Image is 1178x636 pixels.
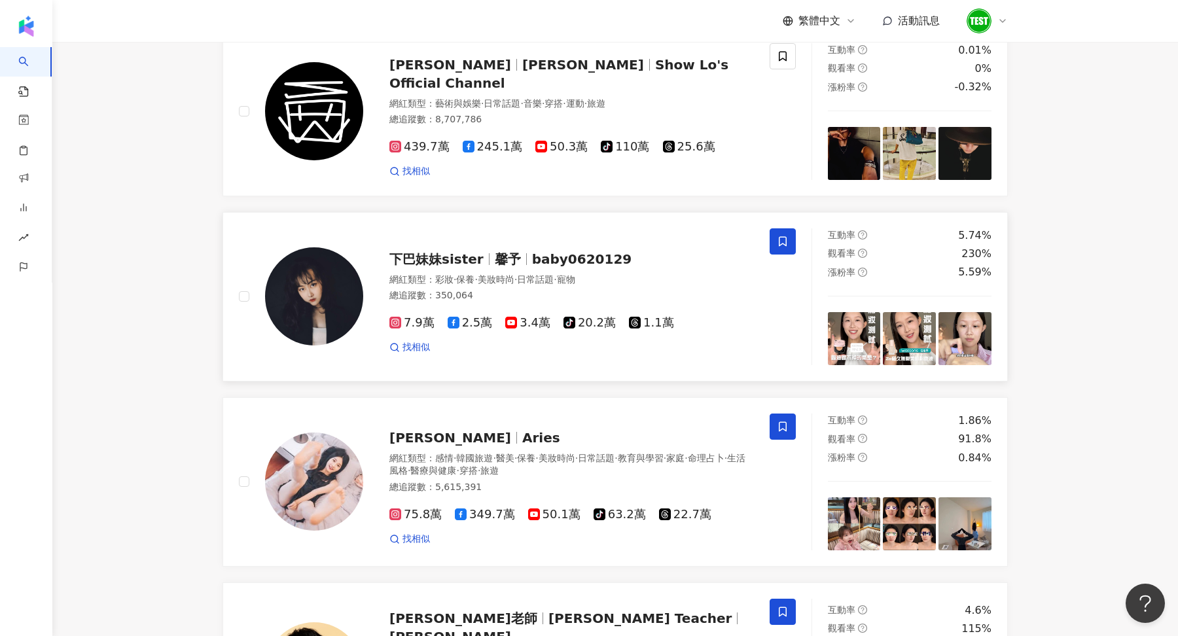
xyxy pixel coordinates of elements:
[524,98,542,109] span: 音樂
[535,453,538,463] span: ·
[389,140,450,154] span: 439.7萬
[724,453,727,463] span: ·
[522,57,644,73] span: [PERSON_NAME]
[828,267,855,277] span: 漲粉率
[883,312,936,365] img: post-image
[666,453,685,463] span: 家庭
[584,98,587,109] span: ·
[557,274,575,285] span: 寵物
[223,212,1008,381] a: KOL Avatar下巴妹妹sister馨予baby0620129網紅類型：彩妝·保養·美妝時尚·日常話題·寵物總追蹤數：350,0647.9萬2.5萬3.4萬20.2萬1.1萬找相似互動率qu...
[883,497,936,550] img: post-image
[858,453,867,462] span: question-circle
[389,533,430,546] a: 找相似
[958,432,991,446] div: 91.8%
[505,316,550,330] span: 3.4萬
[542,98,544,109] span: ·
[828,44,855,55] span: 互動率
[454,453,456,463] span: ·
[493,453,495,463] span: ·
[389,430,511,446] span: [PERSON_NAME]
[958,451,991,465] div: 0.84%
[265,247,363,345] img: KOL Avatar
[587,98,605,109] span: 旅遊
[858,82,867,92] span: question-circle
[389,610,537,626] span: [PERSON_NAME]老師
[828,230,855,240] span: 互動率
[858,434,867,443] span: question-circle
[958,265,991,279] div: 5.59%
[663,140,715,154] span: 25.6萬
[961,622,991,636] div: 115%
[858,45,867,54] span: question-circle
[539,453,575,463] span: 美妝時尚
[463,140,523,154] span: 245.1萬
[659,508,711,521] span: 22.7萬
[858,63,867,73] span: question-circle
[456,453,493,463] span: 韓國旅遊
[456,274,474,285] span: 保養
[967,9,991,33] img: unnamed.png
[629,316,674,330] span: 1.1萬
[858,605,867,614] span: question-circle
[402,533,430,546] span: 找相似
[514,274,517,285] span: ·
[454,274,456,285] span: ·
[517,453,535,463] span: 保養
[798,14,840,28] span: 繁體中文
[522,430,560,446] span: Aries
[408,465,410,476] span: ·
[828,623,855,633] span: 觀看率
[828,248,855,258] span: 觀看率
[389,274,754,287] div: 網紅類型 ：
[389,508,442,521] span: 75.8萬
[265,62,363,160] img: KOL Avatar
[389,57,728,91] span: Show Lo's Official Channel
[389,341,430,354] a: 找相似
[389,97,754,111] div: 網紅類型 ：
[594,508,646,521] span: 63.2萬
[18,47,45,98] a: search
[958,228,991,243] div: 5.74%
[223,27,1008,196] a: KOL Avatar[PERSON_NAME][PERSON_NAME]Show Lo's Official Channel網紅類型：藝術與娛樂·日常話題·音樂·穿搭·運動·旅遊總追蹤數：8,7...
[435,274,454,285] span: 彩妝
[410,465,456,476] span: 醫療與健康
[223,397,1008,567] a: KOL Avatar[PERSON_NAME]Aries網紅類型：感情·韓國旅遊·醫美·保養·美妝時尚·日常話題·教育與學習·家庭·命理占卜·生活風格·醫療與健康·穿搭·旅遊總追蹤數：5,615...
[938,497,991,550] img: post-image
[566,98,584,109] span: 運動
[455,508,515,521] span: 349.7萬
[578,453,615,463] span: 日常話題
[563,98,565,109] span: ·
[664,453,666,463] span: ·
[615,453,617,463] span: ·
[474,274,477,285] span: ·
[535,140,588,154] span: 50.3萬
[16,16,37,37] img: logo icon
[480,465,499,476] span: 旅遊
[517,274,554,285] span: 日常話題
[544,98,563,109] span: 穿搭
[478,274,514,285] span: 美妝時尚
[938,312,991,365] img: post-image
[828,415,855,425] span: 互動率
[858,415,867,425] span: question-circle
[532,251,632,267] span: baby0620129
[389,452,754,478] div: 網紅類型 ：
[958,414,991,428] div: 1.86%
[958,43,991,58] div: 0.01%
[389,289,754,302] div: 總追蹤數 ： 350,064
[528,508,580,521] span: 50.1萬
[389,251,484,267] span: 下巴妹妹sister
[563,316,616,330] span: 20.2萬
[548,610,732,626] span: [PERSON_NAME] Teacher
[858,249,867,258] span: question-circle
[938,127,991,180] img: post-image
[828,605,855,615] span: 互動率
[828,312,881,365] img: post-image
[389,481,754,494] div: 總追蹤數 ： 5,615,391
[484,98,520,109] span: 日常話題
[898,14,940,27] span: 活動訊息
[828,127,881,180] img: post-image
[575,453,578,463] span: ·
[389,316,435,330] span: 7.9萬
[389,113,754,126] div: 總追蹤數 ： 8,707,786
